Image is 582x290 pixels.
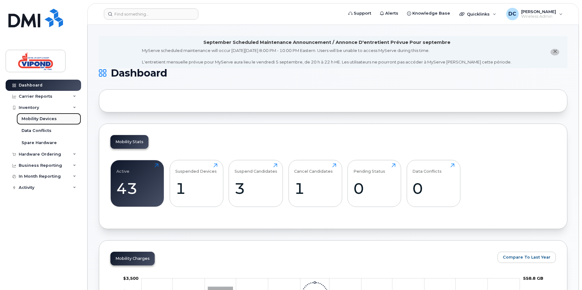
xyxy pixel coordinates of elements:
div: Active [116,163,129,174]
div: 0 [412,179,454,198]
a: Active43 [116,163,158,203]
tspan: 558.8 GB [523,276,543,281]
a: Cancel Candidates1 [294,163,336,203]
tspan: $3,500 [123,276,138,281]
div: Suspend Candidates [235,163,277,174]
span: Dashboard [111,68,167,78]
div: Data Conflicts [412,163,442,174]
div: 1 [294,179,336,198]
div: Pending Status [353,163,385,174]
a: Pending Status0 [353,163,395,203]
div: 43 [116,179,158,198]
div: 3 [235,179,277,198]
div: MyServe scheduled maintenance will occur [DATE][DATE] 8:00 PM - 10:00 PM Eastern. Users will be u... [142,48,512,65]
a: Suspended Devices1 [175,163,217,203]
div: 0 [353,179,395,198]
a: Suspend Candidates3 [235,163,277,203]
g: $0 [123,276,138,281]
div: September Scheduled Maintenance Announcement / Annonce D'entretient Prévue Pour septembre [203,39,450,46]
div: Cancel Candidates [294,163,333,174]
div: Suspended Devices [175,163,217,174]
div: 1 [175,179,217,198]
button: Compare To Last Year [497,252,556,263]
a: Data Conflicts0 [412,163,454,203]
button: close notification [550,49,559,55]
span: Compare To Last Year [503,254,550,260]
